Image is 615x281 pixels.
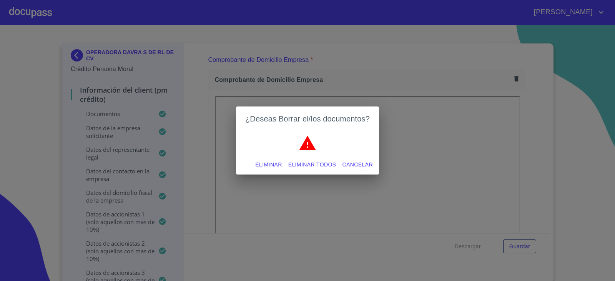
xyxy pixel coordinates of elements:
h2: ¿Deseas Borrar el/los documentos? [245,113,370,125]
button: Eliminar [252,158,285,172]
span: Eliminar todos [288,160,336,170]
span: Cancelar [342,160,373,170]
button: Eliminar todos [285,158,339,172]
span: Eliminar [255,160,282,170]
button: Cancelar [339,158,376,172]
